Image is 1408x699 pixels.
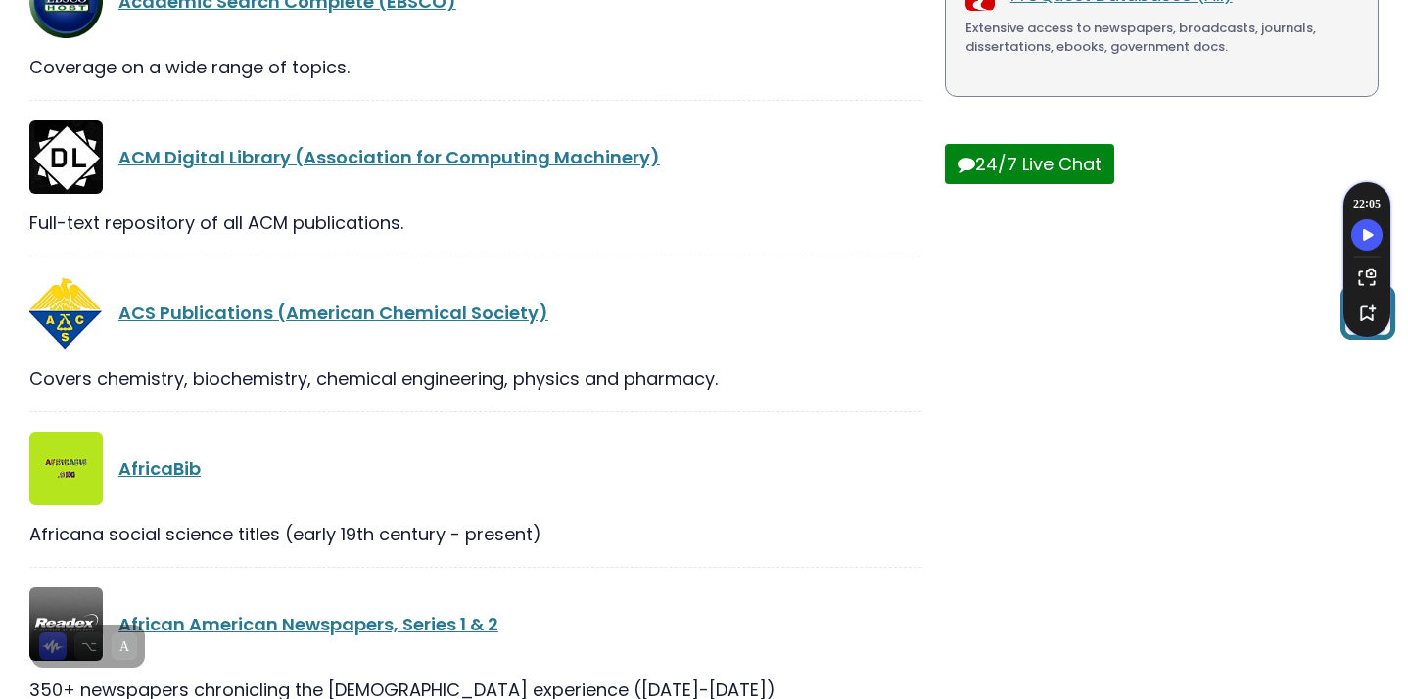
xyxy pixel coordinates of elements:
a: ACM Digital Library (Association for Computing Machinery) [118,145,660,169]
div: Extensive access to newspapers, broadcasts, journals, dissertations, ebooks, government docs. [965,19,1358,57]
a: African American Newspapers, Series 1 & 2 [118,612,498,636]
div: Covers chemistry, biochemistry, chemical engineering, physics and pharmacy. [29,365,921,392]
div: Coverage on a wide range of topics. [29,54,921,80]
div: Full-text repository of all ACM publications. [29,210,921,236]
button: 24/7 Live Chat [945,144,1114,184]
a: Back to Top [1333,294,1403,330]
div: Africana social science titles (early 19th century - present) [29,521,921,547]
a: ACS Publications (American Chemical Society) [118,301,548,325]
a: AfricaBib [118,456,201,481]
